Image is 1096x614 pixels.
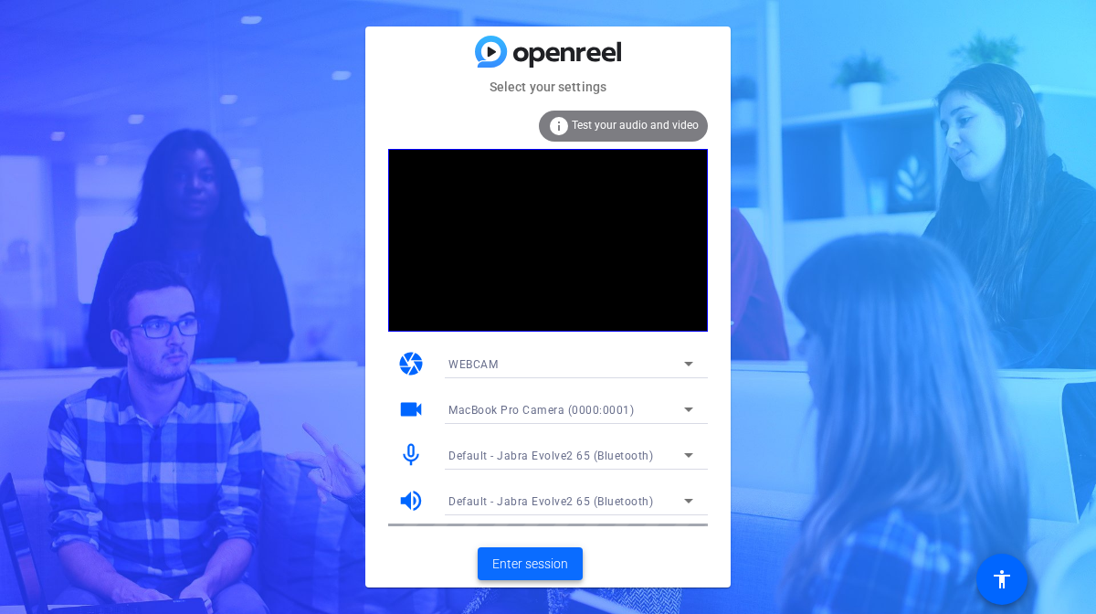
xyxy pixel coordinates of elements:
mat-icon: volume_up [397,487,425,514]
span: Enter session [492,555,568,574]
mat-icon: info [548,115,570,137]
mat-icon: mic_none [397,441,425,469]
span: MacBook Pro Camera (0000:0001) [448,404,634,417]
span: WEBCAM [448,358,498,371]
mat-card-subtitle: Select your settings [365,77,731,97]
button: Enter session [478,547,583,580]
mat-icon: camera [397,350,425,377]
mat-icon: videocam [397,396,425,423]
mat-icon: accessibility [991,568,1013,590]
span: Test your audio and video [572,119,699,132]
span: Default - Jabra Evolve2 65 (Bluetooth) [448,495,653,508]
span: Default - Jabra Evolve2 65 (Bluetooth) [448,450,653,462]
img: blue-gradient.svg [475,36,621,68]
